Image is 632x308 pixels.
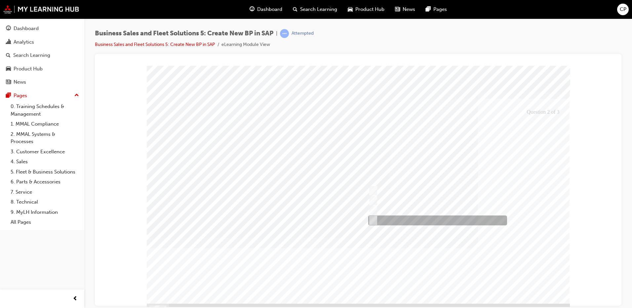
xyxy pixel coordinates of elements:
[6,93,11,99] span: pages-icon
[6,39,11,45] span: chart-icon
[280,29,289,38] span: learningRecordVerb_ATTEMPT-icon
[342,3,390,16] a: car-iconProduct Hub
[8,147,82,157] a: 3. Customer Excellence
[276,30,277,37] span: |
[3,76,82,88] a: News
[244,3,288,16] a: guage-iconDashboard
[3,22,82,35] a: Dashboard
[3,49,82,61] a: Search Learning
[620,6,626,13] span: CP
[420,3,452,16] a: pages-iconPages
[3,90,82,102] button: Pages
[3,5,79,14] img: mmal
[355,6,384,13] span: Product Hub
[47,238,470,261] div: Image
[250,5,255,14] span: guage-icon
[8,157,82,167] a: 4. Sales
[288,3,342,16] a: search-iconSearch Learning
[13,52,50,59] div: Search Learning
[221,41,270,49] li: eLearning Module View
[293,5,297,14] span: search-icon
[426,41,468,51] div: Question 2 of 3
[3,63,82,75] a: Product Hub
[617,4,629,15] button: CP
[3,21,82,90] button: DashboardAnalyticsSearch LearningProduct HubNews
[6,79,11,85] span: news-icon
[8,119,82,129] a: 1. MMAL Compliance
[8,217,82,227] a: All Pages
[14,92,27,99] div: Pages
[6,66,11,72] span: car-icon
[8,101,82,119] a: 0. Training Schedules & Management
[257,6,282,13] span: Dashboard
[8,167,82,177] a: 5. Fleet & Business Solutions
[95,42,215,47] a: Business Sales and Fleet Solutions 5: Create New BP in SAP
[433,6,447,13] span: Pages
[8,129,82,147] a: 2. MMAL Systems & Processes
[292,30,314,37] div: Attempted
[8,207,82,217] a: 9. MyLH Information
[14,38,34,46] div: Analytics
[14,65,43,73] div: Product Hub
[426,5,431,14] span: pages-icon
[395,5,400,14] span: news-icon
[74,91,79,100] span: up-icon
[300,6,337,13] span: Search Learning
[14,25,39,32] div: Dashboard
[390,3,420,16] a: news-iconNews
[95,30,273,37] span: Business Sales and Fleet Solutions 5: Create New BP in SAP
[3,36,82,48] a: Analytics
[8,197,82,207] a: 8. Technical
[403,6,415,13] span: News
[14,78,26,86] div: News
[6,26,11,32] span: guage-icon
[8,177,82,187] a: 6. Parts & Accessories
[348,5,353,14] span: car-icon
[6,53,11,58] span: search-icon
[8,187,82,197] a: 7. Service
[73,295,78,303] span: prev-icon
